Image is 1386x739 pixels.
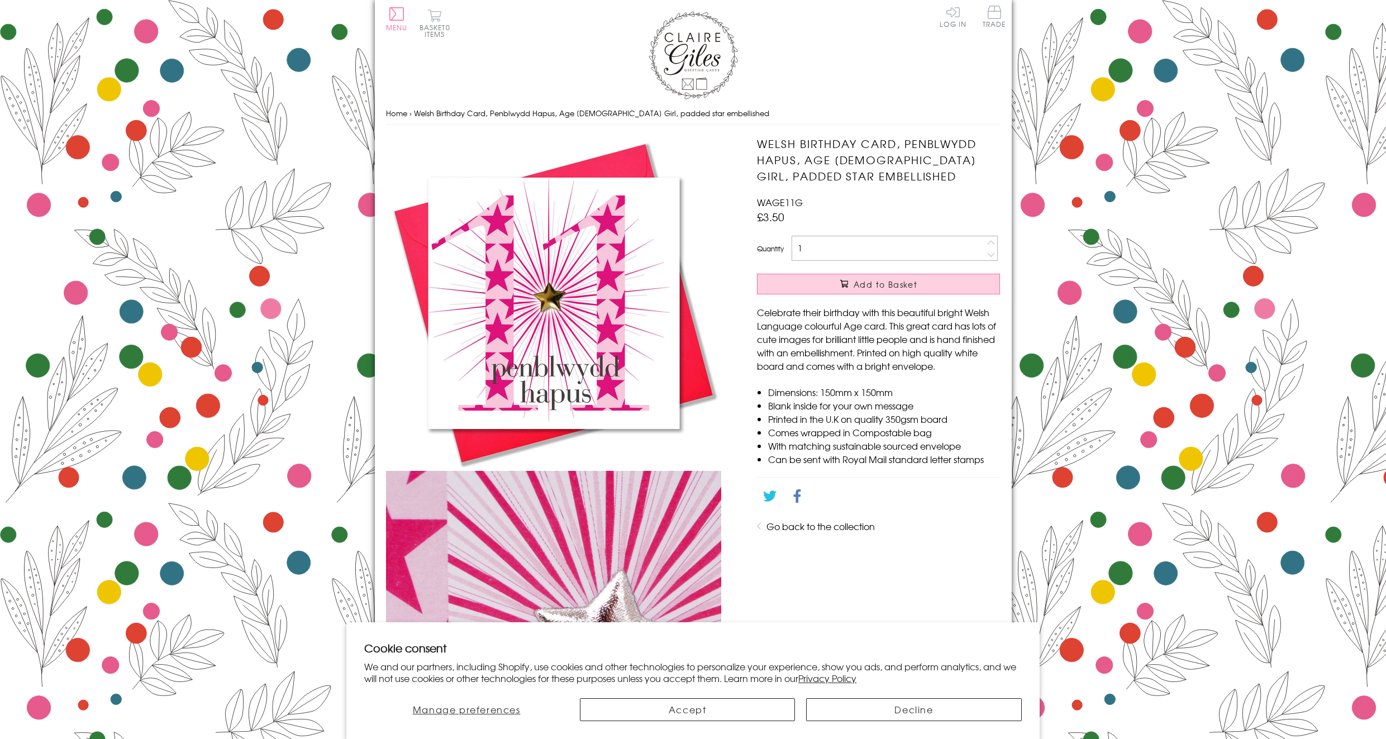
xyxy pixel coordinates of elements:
[757,306,1000,373] p: Celebrate their birthday with this beautiful bright Welsh Language colourful Age card. This great...
[364,661,1022,684] p: We and our partners, including Shopify, use cookies and other technologies to personalize your ex...
[649,11,738,99] img: Claire Giles Greetings Cards
[386,22,408,32] span: Menu
[364,698,569,721] button: Manage preferences
[386,108,407,118] a: Home
[757,196,803,209] span: WAGE11G
[409,108,412,118] span: ›
[757,136,1000,184] h1: Welsh Birthday Card, Penblwydd Hapus, Age [DEMOGRAPHIC_DATA] Girl, padded star embellished
[766,519,875,533] a: Go back to the collection
[364,640,1022,656] h2: Cookie consent
[413,703,521,716] span: Manage preferences
[940,6,966,27] a: Log In
[768,385,1000,399] li: Dimensions: 150mm x 150mm
[983,6,1006,27] span: Trade
[757,209,784,225] span: £3.50
[983,6,1006,30] a: Trade
[386,136,721,471] img: Welsh Birthday Card, Penblwydd Hapus, Age 11 Girl, padded star embellished
[386,102,1001,125] nav: breadcrumbs
[768,399,1000,412] li: Blank inside for your own message
[414,108,769,118] span: Welsh Birthday Card, Penblwydd Hapus, Age [DEMOGRAPHIC_DATA] Girl, padded star embellished
[757,274,1000,294] button: Add to Basket
[798,671,856,685] a: Privacy Policy
[420,9,450,37] button: Basket0 items
[854,279,917,290] span: Add to Basket
[806,698,1021,721] button: Decline
[768,426,1000,439] li: Comes wrapped in Compostable bag
[768,412,1000,426] li: Printed in the U.K on quality 350gsm board
[757,244,784,254] label: Quantity
[768,452,1000,466] li: Can be sent with Royal Mail standard letter stamps
[580,698,795,721] button: Accept
[768,439,1000,452] li: With matching sustainable sourced envelope
[425,22,450,39] span: 0 items
[386,7,408,31] button: Menu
